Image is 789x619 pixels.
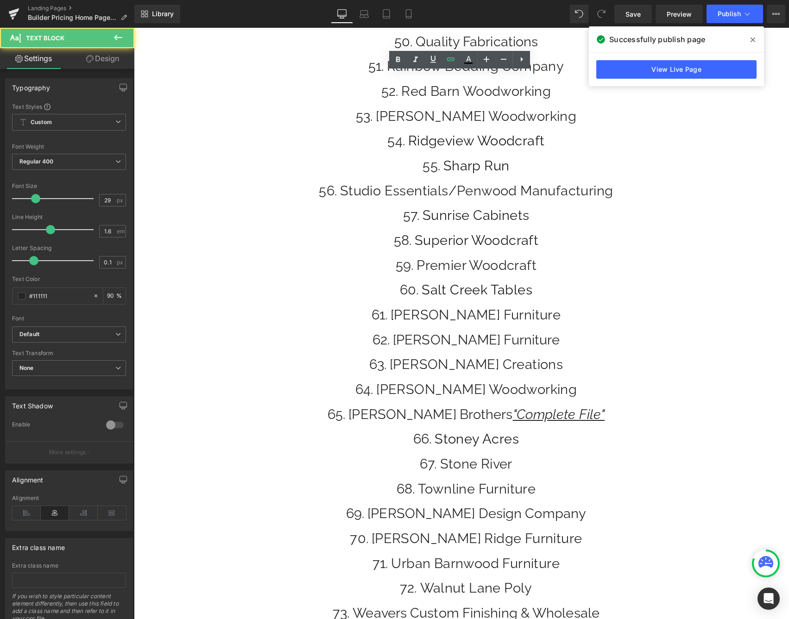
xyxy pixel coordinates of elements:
a: [PERSON_NAME] Brothers"Complete File" [215,379,471,394]
a: Preview [656,5,703,23]
a: Superior Woodcraft [281,205,404,220]
a: Tablet [375,5,398,23]
p: More settings [49,448,86,456]
b: None [19,364,34,371]
div: Alignment [12,495,126,501]
a: [PERSON_NAME] Ridge Furniture [238,503,448,519]
a: View Live Page [596,60,757,79]
div: Extra class name [12,538,65,551]
span: px [117,197,125,203]
a: [PERSON_NAME] Woodworking [242,81,442,96]
a: Townline Furniture [284,453,402,469]
a: [PERSON_NAME] Woodworking [242,354,443,369]
span: Text Block [26,34,64,42]
div: Text Transform [12,350,126,356]
a: Rainbow Bedding Company [253,31,430,46]
button: Redo [592,5,611,23]
div: Font [12,315,126,322]
a: Landing Pages [28,5,134,12]
a: Walnut Lane Poly [286,552,398,568]
a: [PERSON_NAME] Furniture [257,279,427,295]
a: Laptop [353,5,375,23]
span: Publish [718,10,741,18]
a: Studio Essentials/Penwood Manufacturing [206,155,480,171]
div: Typography [12,79,50,92]
div: Letter Spacing [12,245,126,251]
span: Library [152,10,174,18]
b: Custom [31,119,52,126]
i: Default [19,331,39,338]
button: More settings [6,441,133,463]
input: Color [29,291,88,301]
a: Sunrise Cabinets [289,180,395,195]
a: Weavers Custom Finishing & Wholesale [219,577,466,593]
div: Font Size [12,183,126,189]
span: Builder Pricing Home Page 2.0 [28,14,117,21]
a: [PERSON_NAME] Design Company [234,478,452,494]
button: Undo [570,5,588,23]
div: Text Styles [12,103,126,110]
a: Ridgeview Woodcraft [274,105,411,121]
div: Text Shadow [12,397,53,410]
span: Studio Essentials/ [206,155,323,171]
button: Publish [707,5,763,23]
a: Mobile [398,5,420,23]
span: em [117,228,125,234]
div: Font Weight [12,144,126,150]
span: Successfully publish page [609,34,705,45]
button: More [767,5,785,23]
a: Stoney Acres [301,403,385,419]
span: Preview [667,9,692,19]
span: px [117,259,125,265]
a: Quality Fabrications [282,6,404,22]
div: % [103,288,126,304]
div: Text Color [12,276,126,282]
div: Line Height [12,214,126,220]
a: Desktop [331,5,353,23]
a: Design [69,48,136,69]
i: "Complete File" [379,379,471,394]
div: Alignment [12,471,44,484]
a: Premier Woodcraft [283,230,403,245]
a: Stone River [306,428,379,444]
a: [PERSON_NAME] Furniture [259,304,426,320]
span: Save [625,9,641,19]
a: Red Barn Woodworking [267,56,417,71]
a: Salt Creek Tables [288,254,398,270]
a: Sharp Run [309,130,376,146]
b: Regular 400 [19,158,54,165]
div: Extra class name [12,563,126,569]
a: [PERSON_NAME] Creations [256,329,429,344]
a: Urban Barnwood Furniture [257,528,426,544]
a: New Library [134,5,180,23]
div: Open Intercom Messenger [757,588,780,610]
div: Enable [12,421,97,431]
